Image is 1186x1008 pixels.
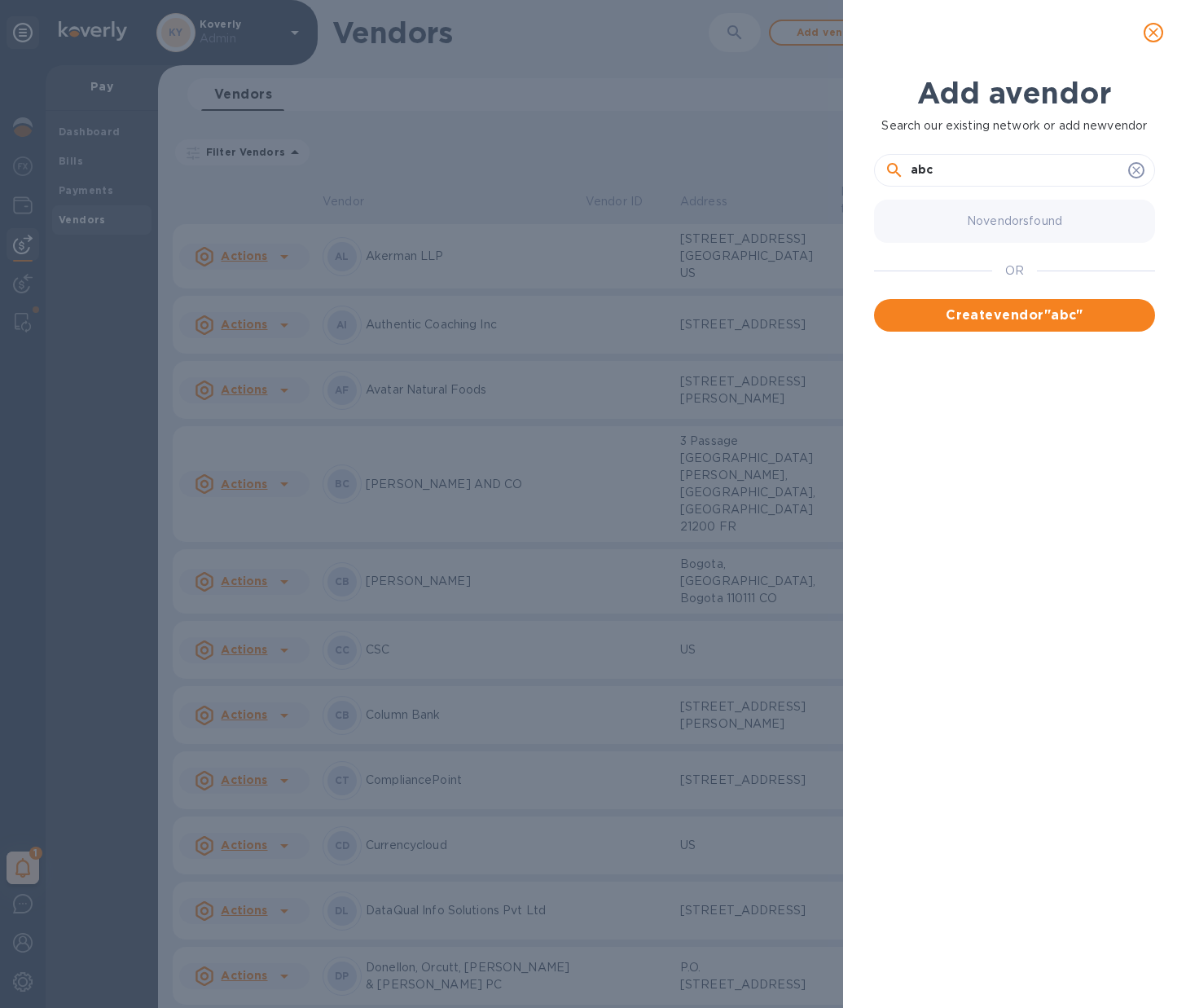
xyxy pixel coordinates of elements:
[917,75,1111,111] b: Add a vendor
[1005,262,1024,280] p: OR
[874,117,1155,134] p: Search our existing network or add new vendor
[887,306,1142,325] span: Create vendor " abc "
[911,158,1122,183] input: Search
[874,193,1168,957] div: grid
[874,299,1155,332] button: Createvendor"abc"
[1134,13,1173,52] button: close
[967,213,1062,230] p: No vendors found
